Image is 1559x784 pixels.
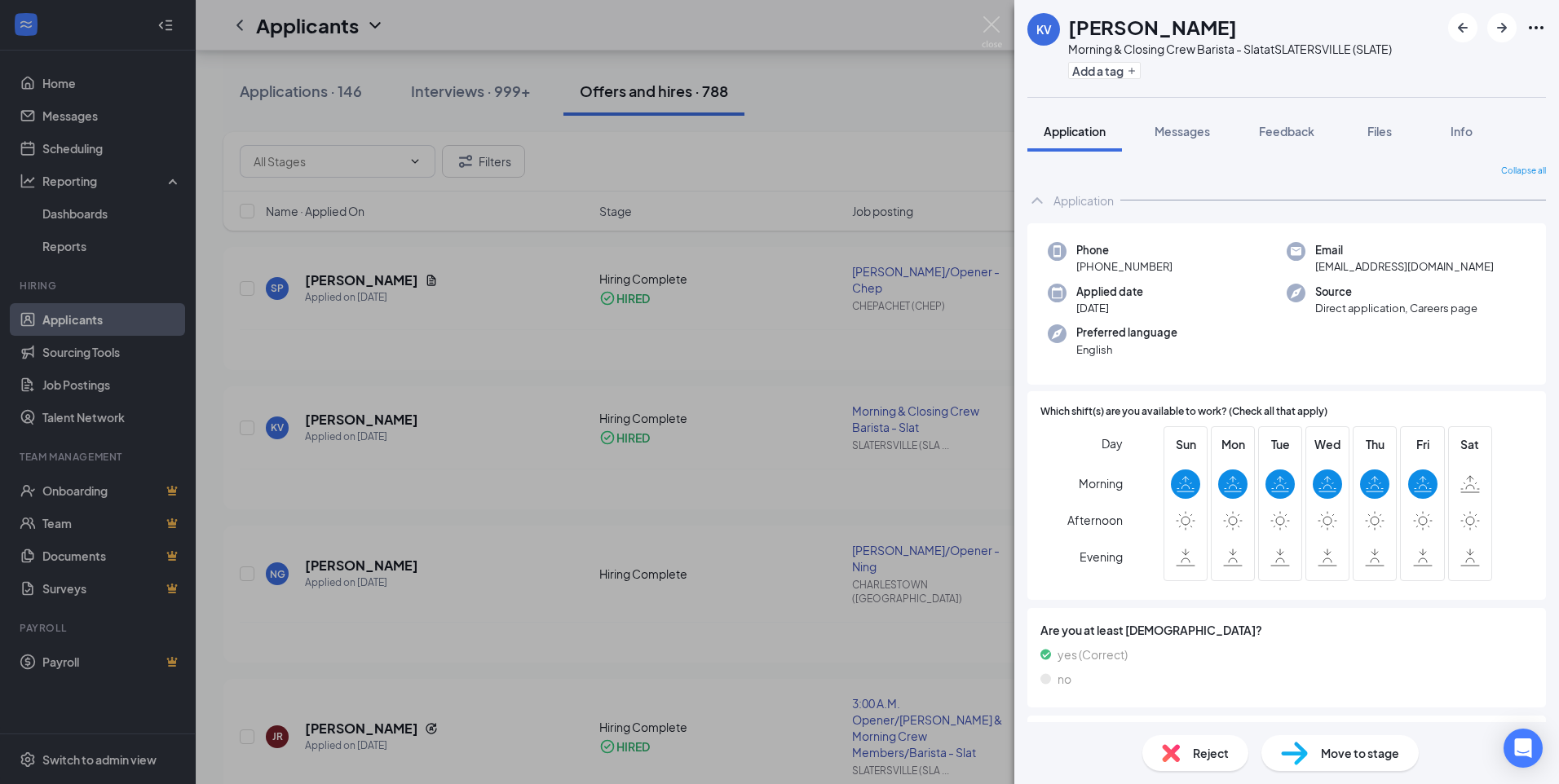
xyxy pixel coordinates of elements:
svg: Plus [1127,66,1137,76]
span: Are you at least [DEMOGRAPHIC_DATA]? [1040,621,1533,639]
span: [DATE] [1076,300,1143,316]
h1: [PERSON_NAME] [1068,13,1237,41]
span: Messages [1155,124,1210,139]
span: Day [1102,434,1123,452]
svg: ChevronUp [1027,191,1047,210]
div: Morning & Closing Crew Barista - Slat at SLATERSVILLE (SLATE) [1068,41,1392,57]
span: Info [1451,124,1473,139]
span: [EMAIL_ADDRESS][DOMAIN_NAME] [1315,258,1494,275]
svg: Ellipses [1526,18,1546,37]
span: Preferred language [1076,324,1177,341]
span: Application [1044,124,1106,139]
span: Fri [1408,435,1438,453]
button: PlusAdd a tag [1068,62,1141,79]
span: Collapse all [1501,165,1546,178]
span: [PHONE_NUMBER] [1076,258,1173,275]
span: Wed [1313,435,1342,453]
span: Move to stage [1321,744,1399,762]
span: Email [1315,242,1494,258]
span: Files [1367,124,1392,139]
span: Applied date [1076,284,1143,300]
div: KV [1036,21,1052,37]
svg: ArrowRight [1492,18,1512,37]
span: Evening [1080,542,1123,571]
span: Thu [1360,435,1389,453]
span: Mon [1218,435,1248,453]
button: ArrowRight [1487,13,1517,42]
span: yes (Correct) [1058,645,1128,663]
div: Open Intercom Messenger [1504,729,1543,768]
div: Application [1053,192,1114,209]
span: Morning [1079,469,1123,498]
span: Feedback [1259,124,1314,139]
span: Phone [1076,242,1173,258]
span: Sun [1171,435,1200,453]
button: ArrowLeftNew [1448,13,1477,42]
span: Source [1315,284,1477,300]
span: no [1058,670,1071,688]
span: Reject [1193,744,1229,762]
span: Sat [1455,435,1485,453]
span: Afternoon [1067,505,1123,535]
span: Tue [1265,435,1295,453]
span: English [1076,341,1177,358]
span: Which shift(s) are you available to work? (Check all that apply) [1040,404,1327,420]
span: Direct application, Careers page [1315,300,1477,316]
svg: ArrowLeftNew [1453,18,1473,37]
